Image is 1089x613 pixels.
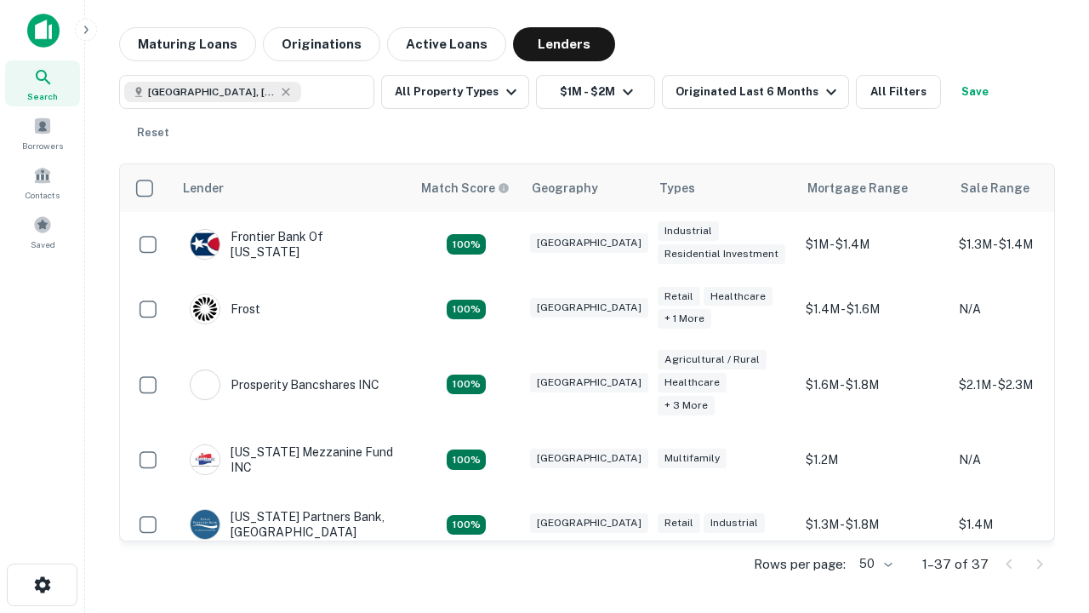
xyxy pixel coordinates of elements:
[658,221,719,241] div: Industrial
[797,492,950,557] td: $1.3M - $1.8M
[852,552,895,576] div: 50
[530,449,648,468] div: [GEOGRAPHIC_DATA]
[530,298,648,318] div: [GEOGRAPHIC_DATA]
[190,294,260,324] div: Frost
[961,178,1029,198] div: Sale Range
[662,75,849,109] button: Originated Last 6 Months
[536,75,655,109] button: $1M - $2M
[797,341,950,427] td: $1.6M - $1.8M
[447,515,486,536] div: Matching Properties: 4, hasApolloMatch: undefined
[447,375,486,395] div: Matching Properties: 6, hasApolloMatch: undefined
[126,116,180,150] button: Reset
[649,164,797,212] th: Types
[183,178,224,198] div: Lender
[797,212,950,277] td: $1M - $1.4M
[447,450,486,470] div: Matching Properties: 5, hasApolloMatch: undefined
[522,164,649,212] th: Geography
[530,233,648,253] div: [GEOGRAPHIC_DATA]
[191,510,220,539] img: picture
[190,509,394,540] div: [US_STATE] Partners Bank, [GEOGRAPHIC_DATA]
[704,513,765,533] div: Industrial
[676,82,841,102] div: Originated Last 6 Months
[191,370,220,399] img: picture
[948,75,1002,109] button: Save your search to get updates of matches that match your search criteria.
[658,513,700,533] div: Retail
[263,27,380,61] button: Originations
[421,179,510,198] div: Capitalize uses an advanced AI algorithm to match your search with the best lender. The match sco...
[658,373,727,392] div: Healthcare
[5,110,80,156] a: Borrowers
[190,229,394,260] div: Frontier Bank Of [US_STATE]
[5,60,80,106] a: Search
[658,350,767,370] div: Agricultural / Rural
[447,300,486,320] div: Matching Properties: 4, hasApolloMatch: undefined
[26,188,60,202] span: Contacts
[807,178,908,198] div: Mortgage Range
[532,178,598,198] div: Geography
[658,449,727,468] div: Multifamily
[659,178,695,198] div: Types
[797,164,950,212] th: Mortgage Range
[5,159,80,205] a: Contacts
[411,164,522,212] th: Capitalize uses an advanced AI algorithm to match your search with the best lender. The match sco...
[31,238,55,251] span: Saved
[797,427,950,492] td: $1.2M
[658,309,711,329] div: + 1 more
[530,373,648,392] div: [GEOGRAPHIC_DATA]
[381,75,529,109] button: All Property Types
[191,295,220,324] img: picture
[856,75,941,109] button: All Filters
[530,513,648,533] div: [GEOGRAPHIC_DATA]
[387,27,506,61] button: Active Loans
[27,89,58,103] span: Search
[754,554,846,575] p: Rows per page:
[190,444,394,475] div: [US_STATE] Mezzanine Fund INC
[447,234,486,255] div: Matching Properties: 4, hasApolloMatch: undefined
[191,445,220,474] img: picture
[1004,477,1089,559] iframe: Chat Widget
[148,84,276,100] span: [GEOGRAPHIC_DATA], [GEOGRAPHIC_DATA], [GEOGRAPHIC_DATA]
[191,230,220,259] img: picture
[658,287,700,306] div: Retail
[22,139,63,152] span: Borrowers
[5,209,80,255] a: Saved
[658,244,785,264] div: Residential Investment
[658,396,715,415] div: + 3 more
[119,27,256,61] button: Maturing Loans
[27,14,60,48] img: capitalize-icon.png
[797,277,950,341] td: $1.4M - $1.6M
[173,164,411,212] th: Lender
[190,370,379,400] div: Prosperity Bancshares INC
[704,287,773,306] div: Healthcare
[421,179,506,198] h6: Match Score
[922,554,989,575] p: 1–37 of 37
[513,27,615,61] button: Lenders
